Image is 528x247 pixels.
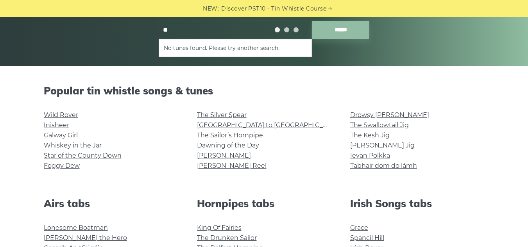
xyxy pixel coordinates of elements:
[44,234,127,242] a: [PERSON_NAME] the Hero
[203,4,219,13] span: NEW:
[197,234,257,242] a: The Drunken Sailor
[44,111,78,119] a: Wild Rover
[197,142,259,149] a: Dawning of the Day
[221,4,247,13] span: Discover
[350,111,429,119] a: Drowsy [PERSON_NAME]
[44,142,102,149] a: Whiskey in the Jar
[44,121,69,129] a: Inisheer
[350,142,415,149] a: [PERSON_NAME] Jig
[44,85,485,97] h2: Popular tin whistle songs & tunes
[350,224,368,231] a: Grace
[44,131,78,139] a: Galway Girl
[197,131,263,139] a: The Sailor’s Hornpipe
[197,111,247,119] a: The Silver Spear
[197,224,242,231] a: King Of Fairies
[197,121,341,129] a: [GEOGRAPHIC_DATA] to [GEOGRAPHIC_DATA]
[44,224,108,231] a: Lonesome Boatman
[164,43,307,53] li: No tunes found. Please try another search.
[350,234,384,242] a: Spancil Hill
[44,152,122,159] a: Star of the County Down
[350,131,390,139] a: The Kesh Jig
[197,197,331,210] h2: Hornpipes tabs
[350,162,417,169] a: Tabhair dom do lámh
[350,121,409,129] a: The Swallowtail Jig
[350,152,390,159] a: Ievan Polkka
[197,162,267,169] a: [PERSON_NAME] Reel
[44,162,80,169] a: Foggy Dew
[44,197,178,210] h2: Airs tabs
[350,197,485,210] h2: Irish Songs tabs
[248,4,326,13] a: PST10 - Tin Whistle Course
[197,152,251,159] a: [PERSON_NAME]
